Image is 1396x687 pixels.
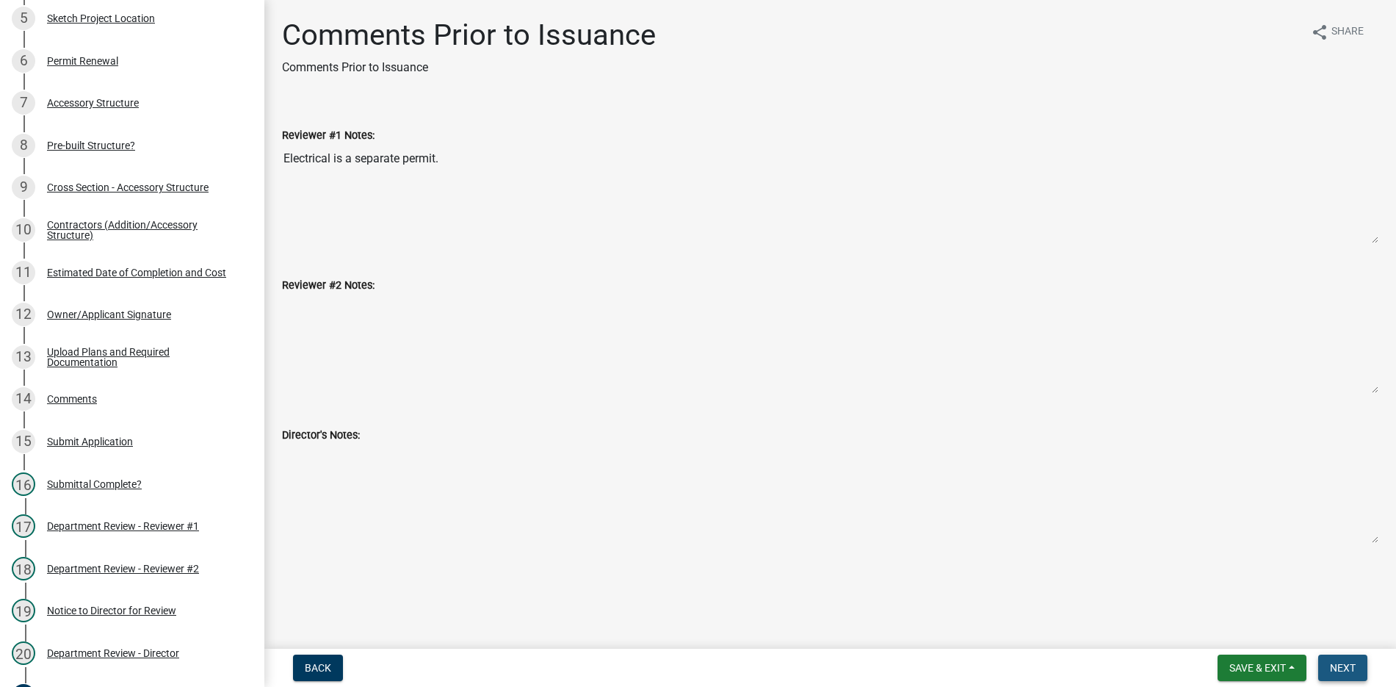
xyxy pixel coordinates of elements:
[47,436,133,447] div: Submit Application
[47,347,241,367] div: Upload Plans and Required Documentation
[305,662,331,674] span: Back
[47,98,139,108] div: Accessory Structure
[12,472,35,496] div: 16
[1311,24,1328,41] i: share
[47,267,226,278] div: Estimated Date of Completion and Cost
[282,281,375,291] label: Reviewer #2 Notes:
[293,655,343,681] button: Back
[12,514,35,538] div: 17
[47,521,199,531] div: Department Review - Reviewer #1
[282,18,656,53] h1: Comments Prior to Issuance
[47,220,241,240] div: Contractors (Addition/Accessory Structure)
[12,599,35,622] div: 19
[12,261,35,284] div: 11
[12,430,35,453] div: 15
[47,56,118,66] div: Permit Renewal
[282,144,1378,244] textarea: Electrical is a separate permit.
[12,641,35,665] div: 20
[47,394,97,404] div: Comments
[12,7,35,30] div: 5
[12,557,35,580] div: 18
[1331,24,1364,41] span: Share
[47,648,179,658] div: Department Review - Director
[12,218,35,242] div: 10
[47,564,199,574] div: Department Review - Reviewer #2
[1330,662,1356,674] span: Next
[1318,655,1367,681] button: Next
[47,13,155,24] div: Sketch Project Location
[47,479,142,489] div: Submittal Complete?
[12,134,35,157] div: 8
[282,59,656,76] p: Comments Prior to Issuance
[12,303,35,326] div: 12
[282,131,375,141] label: Reviewer #1 Notes:
[47,605,176,616] div: Notice to Director for Review
[282,431,360,441] label: Director's Notes:
[47,309,171,320] div: Owner/Applicant Signature
[47,182,209,193] div: Cross Section - Accessory Structure
[12,49,35,73] div: 6
[1229,662,1286,674] span: Save & Exit
[12,345,35,369] div: 13
[12,91,35,115] div: 7
[12,387,35,411] div: 14
[1218,655,1306,681] button: Save & Exit
[12,176,35,199] div: 9
[1299,18,1375,46] button: shareShare
[47,140,135,151] div: Pre-built Structure?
